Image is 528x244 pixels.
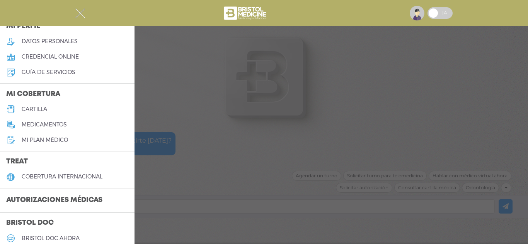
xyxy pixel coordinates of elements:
img: Cober_menu-close-white.svg [75,8,85,18]
img: bristol-medicine-blanco.png [223,4,269,22]
h5: credencial online [22,54,79,60]
h5: medicamentos [22,121,67,128]
h5: cartilla [22,106,47,113]
h5: datos personales [22,38,78,45]
img: profile-placeholder.svg [410,6,424,20]
h5: cobertura internacional [22,173,102,180]
h5: Bristol doc ahora [22,235,80,242]
h5: Mi plan médico [22,137,68,143]
h5: guía de servicios [22,69,75,76]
